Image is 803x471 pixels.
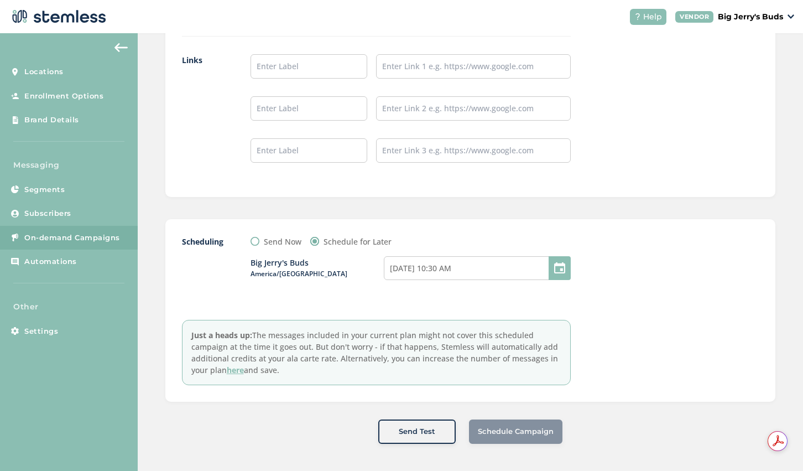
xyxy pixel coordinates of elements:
strong: Just a heads up: [191,330,252,340]
span: Subscribers [24,208,71,219]
input: Enter Label [251,138,367,163]
label: Scheduling [182,236,228,247]
span: Enrollment Options [24,91,103,102]
p: Big Jerry's Buds [718,11,783,23]
span: On-demand Campaigns [24,232,120,244]
label: The messages included in your current plan might not cover this scheduled campaign at the time it... [182,320,571,385]
input: Enter Link 1 e.g. https://www.google.com [376,54,571,79]
span: Help [643,11,662,23]
input: Enter Link 2 e.g. https://www.google.com [376,96,571,121]
button: Send Test [378,420,456,444]
span: Brand Details [24,115,79,126]
label: Links [182,54,228,180]
input: MM/DD/YYYY [384,256,571,280]
span: Locations [24,66,64,77]
label: Send Now [264,236,301,247]
img: icon_down-arrow-small-66adaf34.svg [788,14,794,19]
input: Enter Label [251,96,367,121]
label: Big Jerry's Buds [251,257,384,279]
label: Schedule for Later [324,236,392,247]
img: icon-arrow-back-accent-c549486e.svg [114,43,128,52]
img: icon-help-white-03924b79.svg [634,13,641,20]
iframe: Chat Widget [748,418,803,471]
span: America/[GEOGRAPHIC_DATA] [251,269,384,279]
span: Automations [24,256,77,267]
input: Enter Link 3 e.g. https://www.google.com [376,138,571,163]
span: Send Test [399,426,435,437]
span: Segments [24,184,65,195]
input: Enter Label [251,54,367,79]
a: here [227,365,244,375]
img: logo-dark-0685b13c.svg [9,6,106,28]
span: Settings [24,326,58,337]
div: VENDOR [675,11,713,23]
